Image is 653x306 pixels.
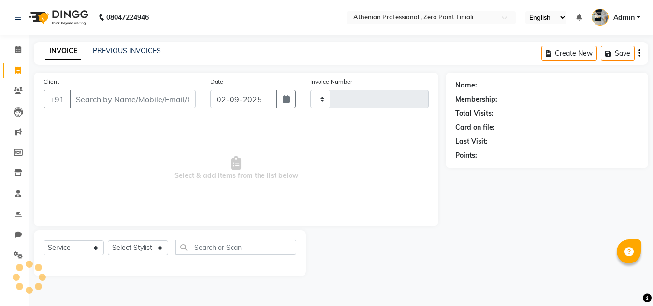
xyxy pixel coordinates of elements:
label: Client [44,77,59,86]
button: Create New [541,46,597,61]
img: Admin [592,9,609,26]
div: Last Visit: [455,136,488,146]
a: INVOICE [45,43,81,60]
div: Name: [455,80,477,90]
button: +91 [44,90,71,108]
div: Membership: [455,94,497,104]
b: 08047224946 [106,4,149,31]
input: Search or Scan [175,240,296,255]
label: Date [210,77,223,86]
div: Points: [455,150,477,160]
button: Save [601,46,635,61]
span: Admin [613,13,635,23]
iframe: chat widget [612,267,643,296]
div: Card on file: [455,122,495,132]
input: Search by Name/Mobile/Email/Code [70,90,196,108]
label: Invoice Number [310,77,352,86]
span: Select & add items from the list below [44,120,429,217]
img: logo [25,4,91,31]
a: PREVIOUS INVOICES [93,46,161,55]
div: Total Visits: [455,108,493,118]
